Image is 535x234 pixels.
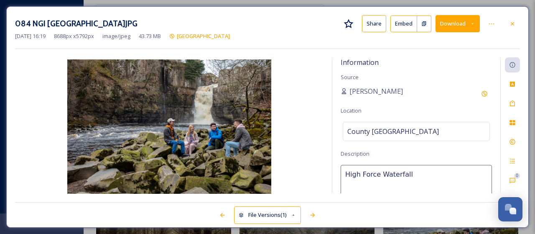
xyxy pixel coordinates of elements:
button: Download [436,15,480,32]
button: File Versions(1) [234,206,301,224]
span: [PERSON_NAME] [349,86,403,96]
span: [GEOGRAPHIC_DATA] [177,32,230,40]
div: 0 [514,173,520,179]
span: Location [341,107,362,114]
span: image/jpeg [102,32,130,40]
button: Embed [390,15,417,32]
span: Information [341,58,379,67]
span: 8688 px x 5792 px [54,32,94,40]
img: 084%20NGI%20Gateway%20Durham.JPG [15,59,324,195]
button: Open Chat [498,197,522,221]
span: [DATE] 16:19 [15,32,46,40]
span: County [GEOGRAPHIC_DATA] [347,126,439,136]
span: Description [341,150,369,157]
span: 43.73 MB [139,32,161,40]
span: Source [341,73,359,81]
button: Share [362,15,386,32]
h3: 084 NGI [GEOGRAPHIC_DATA]JPG [15,18,138,30]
